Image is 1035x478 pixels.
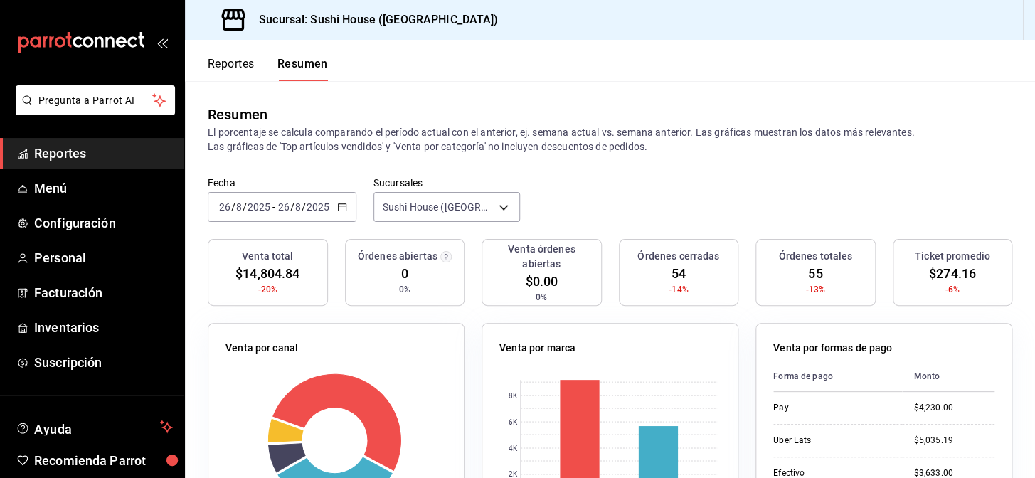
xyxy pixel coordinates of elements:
[509,392,518,400] text: 8K
[235,264,299,283] span: $14,804.84
[34,283,173,302] span: Facturación
[902,361,994,392] th: Monto
[208,57,328,81] div: navigation tabs
[231,201,235,213] span: /
[805,283,825,296] span: -13%
[499,341,575,356] p: Venta por marca
[913,435,994,447] div: $5,035.19
[773,361,902,392] th: Forma de pago
[258,283,277,296] span: -20%
[773,402,891,414] div: Pay
[208,125,1012,154] p: El porcentaje se calcula comparando el período actual con el anterior, ej. semana actual vs. sema...
[235,201,243,213] input: --
[34,179,173,198] span: Menú
[248,11,498,28] h3: Sucursal: Sushi House ([GEOGRAPHIC_DATA])
[808,264,822,283] span: 55
[247,201,271,213] input: ----
[302,201,306,213] span: /
[34,144,173,163] span: Reportes
[34,353,173,372] span: Suscripción
[34,418,154,435] span: Ayuda
[208,104,267,125] div: Resumen
[34,213,173,233] span: Configuración
[208,178,356,188] label: Fecha
[294,201,302,213] input: --
[225,341,298,356] p: Venta por canal
[243,201,247,213] span: /
[399,283,410,296] span: 0%
[778,249,852,264] h3: Órdenes totales
[913,402,994,414] div: $4,230.00
[509,445,518,452] text: 4K
[637,249,719,264] h3: Órdenes cerradas
[208,57,255,81] button: Reportes
[34,318,173,337] span: Inventarios
[10,103,175,118] a: Pregunta a Parrot AI
[306,201,330,213] input: ----
[290,201,294,213] span: /
[16,85,175,115] button: Pregunta a Parrot AI
[383,200,494,214] span: Sushi House ([GEOGRAPHIC_DATA])
[358,249,437,264] h3: Órdenes abiertas
[945,283,960,296] span: -6%
[242,249,293,264] h3: Venta total
[669,283,689,296] span: -14%
[156,37,168,48] button: open_drawer_menu
[218,201,231,213] input: --
[272,201,275,213] span: -
[277,201,290,213] input: --
[536,291,547,304] span: 0%
[773,341,892,356] p: Venta por formas de pago
[525,272,558,291] span: $0.00
[38,93,153,108] span: Pregunta a Parrot AI
[34,248,173,267] span: Personal
[373,178,521,188] label: Sucursales
[277,57,328,81] button: Resumen
[929,264,976,283] span: $274.16
[915,249,990,264] h3: Ticket promedio
[488,242,595,272] h3: Venta órdenes abiertas
[34,451,173,470] span: Recomienda Parrot
[773,435,891,447] div: Uber Eats
[509,418,518,426] text: 6K
[401,264,408,283] span: 0
[672,264,686,283] span: 54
